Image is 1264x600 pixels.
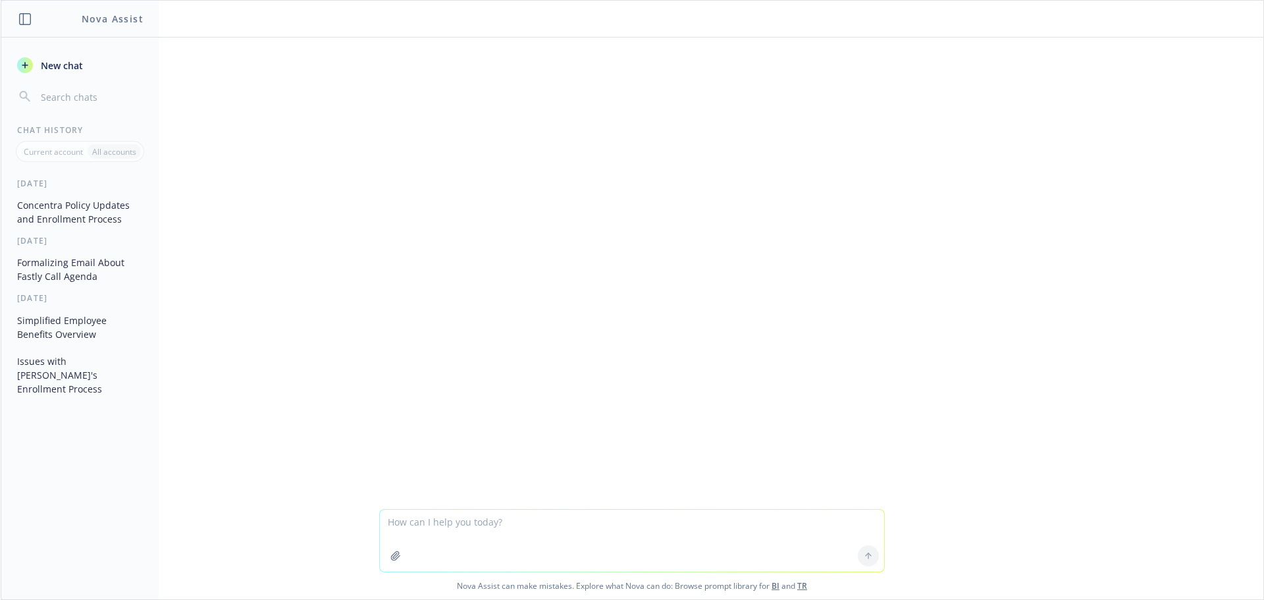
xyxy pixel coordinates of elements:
[12,53,148,77] button: New chat
[797,580,807,591] a: TR
[38,88,143,106] input: Search chats
[1,292,159,304] div: [DATE]
[92,146,136,157] p: All accounts
[1,235,159,246] div: [DATE]
[12,350,148,400] button: Issues with [PERSON_NAME]'s Enrollment Process
[24,146,83,157] p: Current account
[6,572,1258,599] span: Nova Assist can make mistakes. Explore what Nova can do: Browse prompt library for and
[82,12,144,26] h1: Nova Assist
[1,178,159,189] div: [DATE]
[1,124,159,136] div: Chat History
[38,59,83,72] span: New chat
[12,310,148,345] button: Simplified Employee Benefits Overview
[12,252,148,287] button: Formalizing Email About Fastly Call Agenda
[12,194,148,230] button: Concentra Policy Updates and Enrollment Process
[772,580,779,591] a: BI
